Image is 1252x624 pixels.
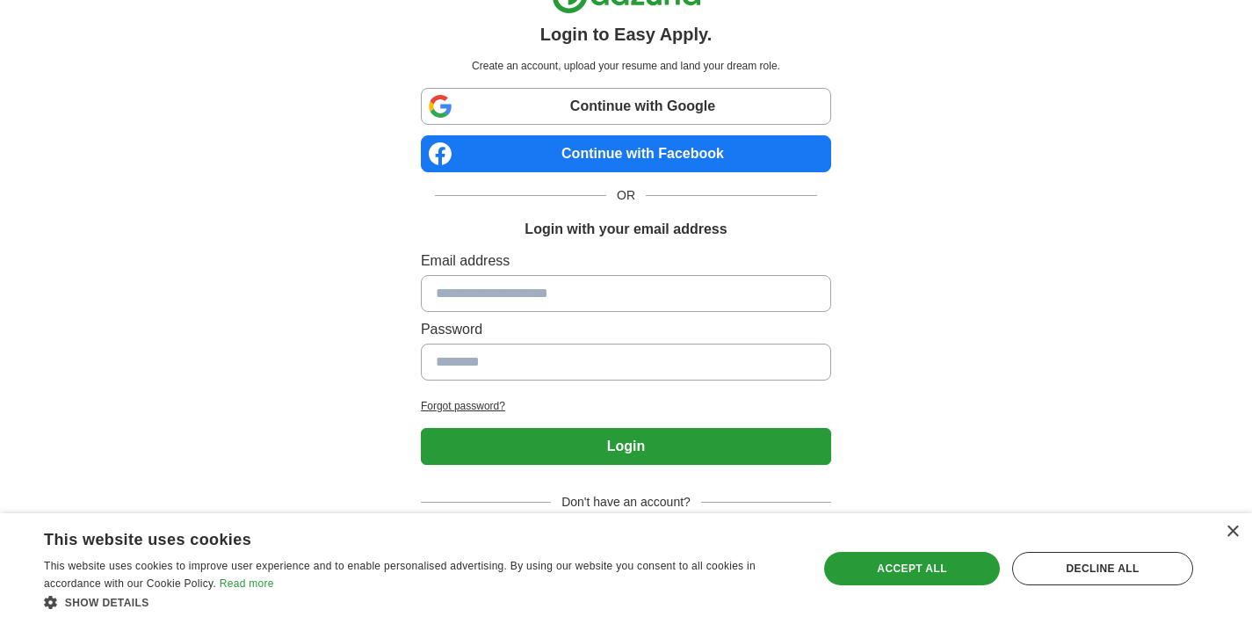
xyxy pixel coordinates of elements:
span: This website uses cookies to improve user experience and to enable personalised advertising. By u... [44,560,756,590]
p: Create an account, upload your resume and land your dream role. [424,58,828,74]
a: Continue with Facebook [421,135,831,172]
a: Continue with Google [421,88,831,125]
div: Decline all [1012,552,1193,585]
div: Show details [44,593,795,611]
div: Accept all [824,552,1000,585]
span: Don't have an account? [551,493,701,512]
label: Password [421,319,831,340]
span: Show details [65,597,149,609]
a: Forgot password? [421,398,831,414]
div: Close [1226,526,1239,539]
div: This website uses cookies [44,524,751,550]
h1: Login to Easy Apply. [540,21,713,47]
h1: Login with your email address [525,219,727,240]
label: Email address [421,250,831,272]
button: Login [421,428,831,465]
span: OR [606,186,646,205]
a: Read more, opens a new window [220,577,274,590]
